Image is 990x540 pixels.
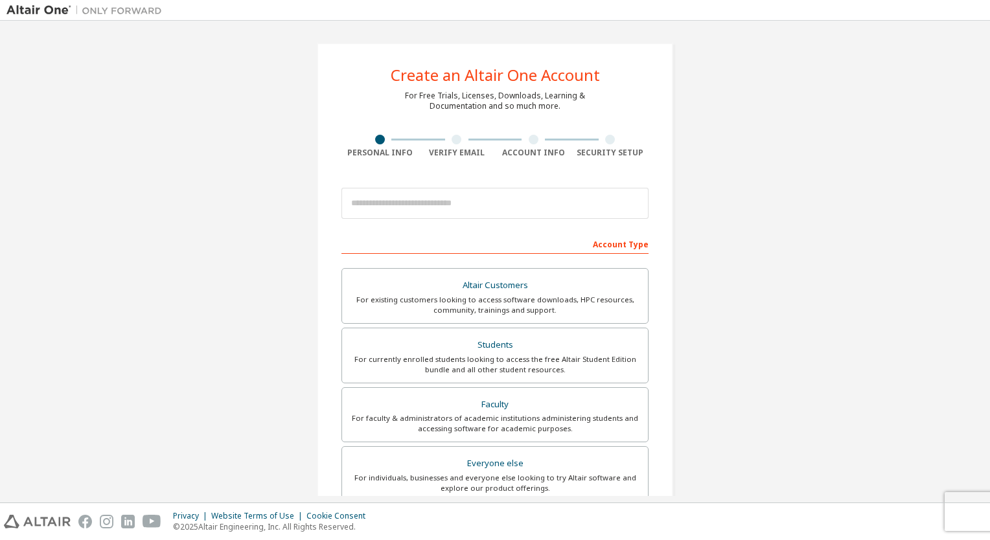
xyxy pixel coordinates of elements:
[350,455,640,473] div: Everyone else
[173,511,211,521] div: Privacy
[143,515,161,528] img: youtube.svg
[391,67,600,83] div: Create an Altair One Account
[350,413,640,434] div: For faculty & administrators of academic institutions administering students and accessing softwa...
[4,515,71,528] img: altair_logo.svg
[350,336,640,354] div: Students
[572,148,649,158] div: Security Setup
[211,511,306,521] div: Website Terms of Use
[173,521,373,532] p: © 2025 Altair Engineering, Inc. All Rights Reserved.
[350,354,640,375] div: For currently enrolled students looking to access the free Altair Student Edition bundle and all ...
[419,148,496,158] div: Verify Email
[78,515,92,528] img: facebook.svg
[350,276,640,295] div: Altair Customers
[100,515,113,528] img: instagram.svg
[350,396,640,414] div: Faculty
[121,515,135,528] img: linkedin.svg
[405,91,585,111] div: For Free Trials, Licenses, Downloads, Learning & Documentation and so much more.
[350,473,640,493] div: For individuals, businesses and everyone else looking to try Altair software and explore our prod...
[6,4,168,17] img: Altair One
[495,148,572,158] div: Account Info
[306,511,373,521] div: Cookie Consent
[350,295,640,315] div: For existing customers looking to access software downloads, HPC resources, community, trainings ...
[341,148,419,158] div: Personal Info
[341,233,649,254] div: Account Type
